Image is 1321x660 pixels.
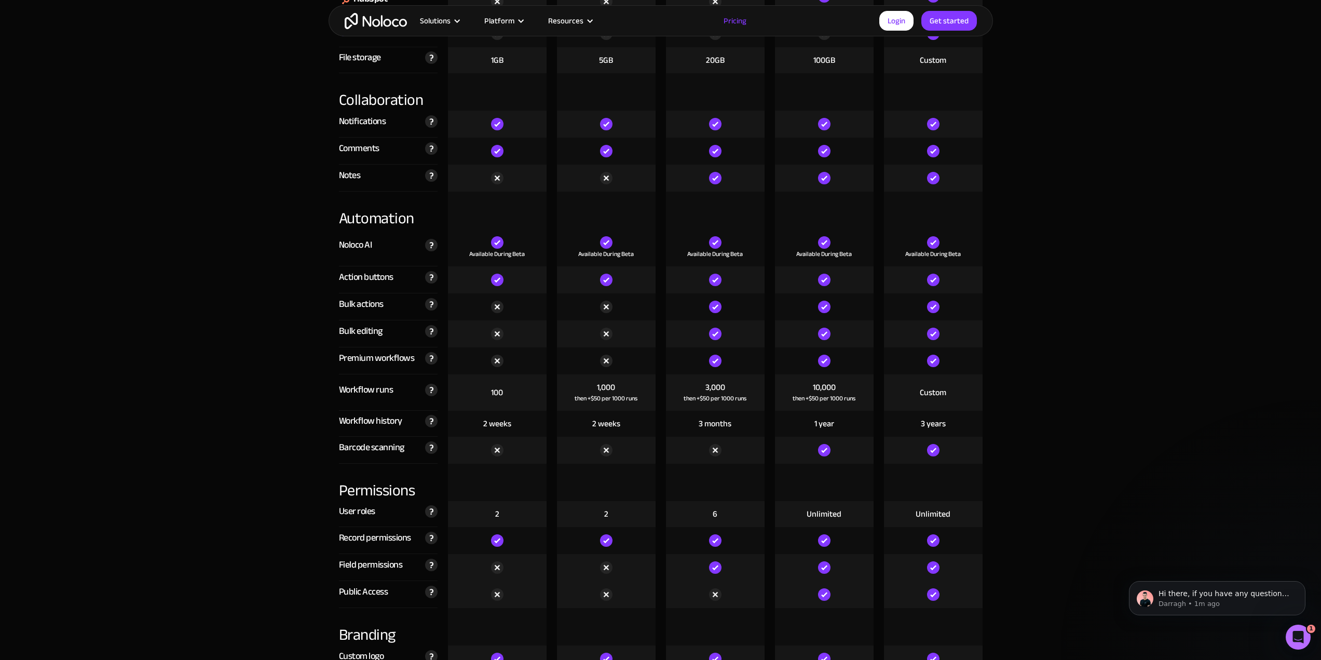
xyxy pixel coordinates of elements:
a: home [345,13,407,29]
div: Available During Beta [578,249,634,259]
div: Record permissions [339,530,411,546]
div: Resources [535,14,604,28]
div: Field permissions [339,557,403,573]
div: Available During Beta [905,249,961,259]
div: Resources [548,14,583,28]
div: 5GB [599,55,613,66]
div: Barcode scanning [339,440,404,455]
div: Automation [339,192,438,229]
div: Available During Beta [469,249,525,259]
div: 20GB [706,55,725,66]
a: Login [879,11,914,31]
div: then +$50 per 1000 runs [793,393,855,403]
div: 6 [713,508,717,520]
div: 2 [495,508,499,520]
iframe: Intercom notifications message [1113,559,1321,632]
div: 2 weeks [592,418,620,429]
div: Custom [920,55,946,66]
div: Custom [920,387,946,398]
div: Available During Beta [796,249,852,259]
div: Solutions [407,14,471,28]
span: 1 [1307,625,1315,633]
div: Noloco AI [339,237,372,253]
div: Solutions [420,14,451,28]
div: 100 [491,387,503,398]
div: Unlimited [916,508,950,520]
div: Platform [484,14,514,28]
div: User roles [339,504,375,519]
div: 1 year [814,418,834,429]
div: Bulk editing [339,324,383,339]
div: 3,000 [705,382,725,393]
div: Branding [339,608,438,645]
div: Public Access [339,584,388,600]
iframe: Intercom live chat [1286,625,1311,650]
a: Get started [921,11,977,31]
div: Platform [471,14,535,28]
a: Pricing [711,14,759,28]
div: 1,000 [597,382,615,393]
div: Unlimited [807,508,841,520]
div: Available During Beta [687,249,743,259]
div: then +$50 per 1000 runs [684,393,746,403]
div: 2 weeks [483,418,511,429]
div: Bulk actions [339,297,384,312]
div: Permissions [339,464,438,501]
div: Premium workflows [339,351,415,366]
div: Comments [339,141,379,156]
div: Workflow history [339,413,402,429]
div: Notifications [339,114,386,129]
div: 1GB [491,55,503,66]
div: Workflow runs [339,382,393,398]
div: 3 months [699,418,731,429]
div: File storage [339,50,381,65]
div: Collaboration [339,73,438,111]
div: 3 years [921,418,946,429]
div: then +$50 per 1000 runs [575,393,637,403]
div: 2 [604,508,608,520]
div: Action buttons [339,270,393,285]
div: Notes [339,168,361,183]
div: 100GB [813,55,835,66]
div: 10,000 [813,382,836,393]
